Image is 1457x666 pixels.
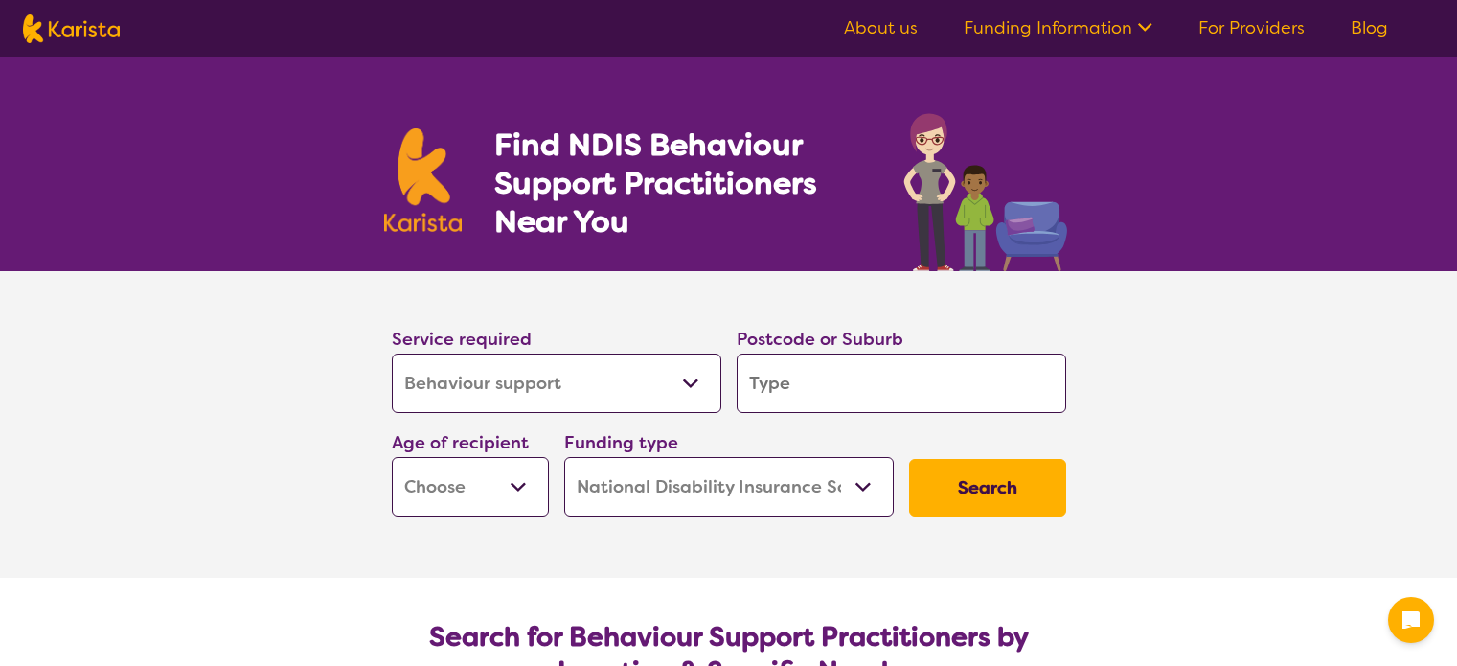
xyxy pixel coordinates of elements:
[737,354,1066,413] input: Type
[1351,16,1388,39] a: Blog
[737,328,903,351] label: Postcode or Suburb
[909,459,1066,517] button: Search
[964,16,1152,39] a: Funding Information
[1198,16,1305,39] a: For Providers
[384,128,463,232] img: Karista logo
[494,126,865,241] h1: Find NDIS Behaviour Support Practitioners Near You
[392,431,529,454] label: Age of recipient
[899,103,1074,271] img: behaviour-support
[564,431,678,454] label: Funding type
[844,16,918,39] a: About us
[392,328,532,351] label: Service required
[23,14,120,43] img: Karista logo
